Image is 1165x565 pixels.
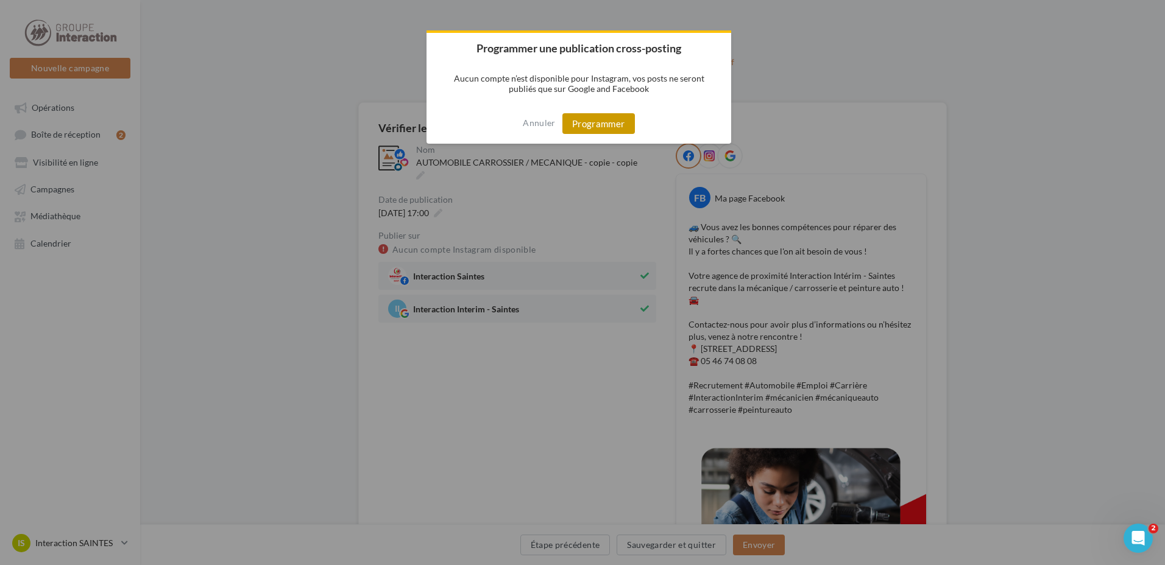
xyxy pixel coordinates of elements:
[427,63,731,104] p: Aucun compte n’est disponible pour Instagram, vos posts ne seront publiés que sur Google and Face...
[1149,524,1158,533] span: 2
[523,113,555,133] button: Annuler
[1124,524,1153,553] iframe: Intercom live chat
[562,113,635,134] button: Programmer
[427,33,731,63] h2: Programmer une publication cross-posting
